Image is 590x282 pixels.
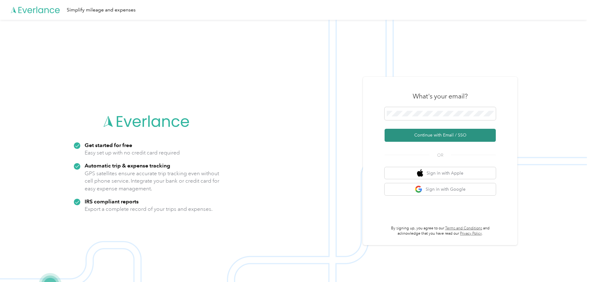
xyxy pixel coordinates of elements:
[85,198,139,205] strong: IRS compliant reports
[413,92,468,101] h3: What's your email?
[385,183,496,195] button: google logoSign in with Google
[85,142,132,148] strong: Get started for free
[385,167,496,179] button: apple logoSign in with Apple
[85,205,213,213] p: Export a complete record of your trips and expenses.
[385,129,496,142] button: Continue with Email / SSO
[85,162,170,169] strong: Automatic trip & expense tracking
[445,226,482,231] a: Terms and Conditions
[67,6,136,14] div: Simplify mileage and expenses
[85,170,220,193] p: GPS satellites ensure accurate trip tracking even without cell phone service. Integrate your bank...
[417,169,423,177] img: apple logo
[385,226,496,236] p: By signing up, you agree to our and acknowledge that you have read our .
[429,152,451,158] span: OR
[415,185,423,193] img: google logo
[460,231,482,236] a: Privacy Policy
[85,149,180,157] p: Easy set up with no credit card required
